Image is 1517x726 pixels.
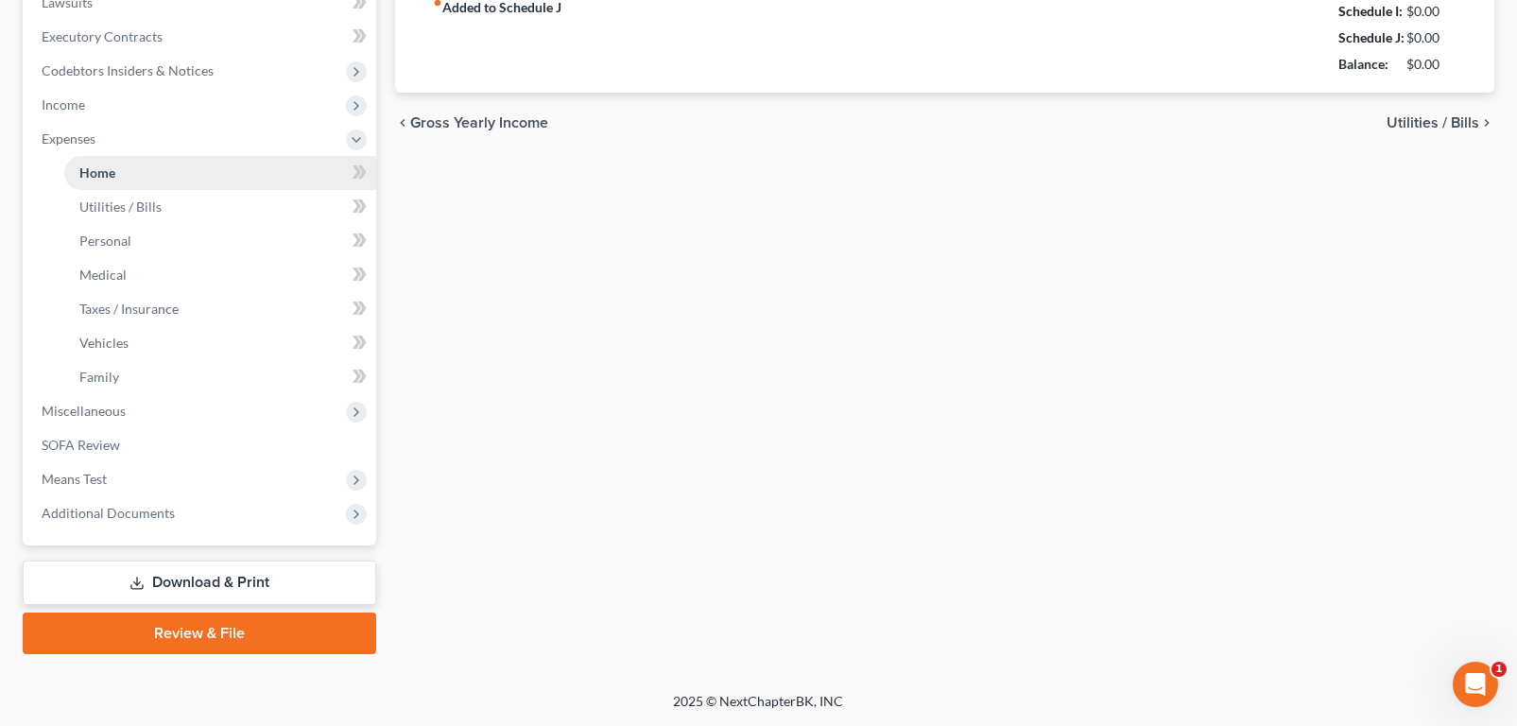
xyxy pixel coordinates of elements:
[1338,56,1388,72] strong: Balance:
[1407,2,1457,21] div: $0.00
[1479,115,1494,130] i: chevron_right
[410,115,548,130] span: Gross Yearly Income
[42,28,163,44] span: Executory Contracts
[23,613,376,654] a: Review & File
[1338,3,1403,19] strong: Schedule I:
[395,115,548,130] button: chevron_left Gross Yearly Income
[42,96,85,112] span: Income
[79,199,162,215] span: Utilities / Bills
[79,301,179,317] span: Taxes / Insurance
[79,369,119,385] span: Family
[64,292,376,326] a: Taxes / Insurance
[42,437,120,453] span: SOFA Review
[79,267,127,283] span: Medical
[79,233,131,249] span: Personal
[64,156,376,190] a: Home
[395,115,410,130] i: chevron_left
[64,224,376,258] a: Personal
[26,20,376,54] a: Executory Contracts
[1387,115,1494,130] button: Utilities / Bills chevron_right
[42,403,126,419] span: Miscellaneous
[1407,55,1457,74] div: $0.00
[42,130,95,147] span: Expenses
[1453,662,1498,707] iframe: Intercom live chat
[42,62,214,78] span: Codebtors Insiders & Notices
[64,190,376,224] a: Utilities / Bills
[220,692,1298,726] div: 2025 © NextChapterBK, INC
[23,561,376,605] a: Download & Print
[64,326,376,360] a: Vehicles
[1407,28,1457,47] div: $0.00
[79,335,129,351] span: Vehicles
[79,164,115,181] span: Home
[1491,662,1507,677] span: 1
[1387,115,1479,130] span: Utilities / Bills
[64,258,376,292] a: Medical
[42,505,175,521] span: Additional Documents
[42,471,107,487] span: Means Test
[1338,29,1405,45] strong: Schedule J:
[26,428,376,462] a: SOFA Review
[64,360,376,394] a: Family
